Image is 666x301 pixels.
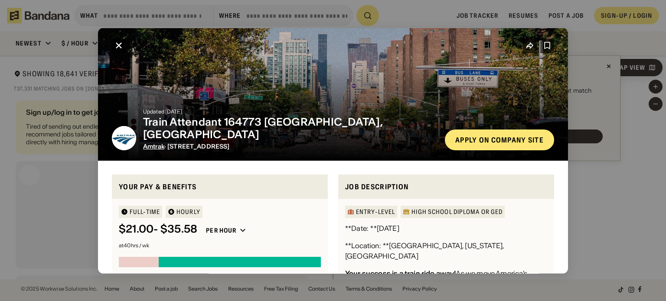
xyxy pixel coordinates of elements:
div: Full-time [130,209,160,215]
div: Your success is a train ride away! [345,269,456,278]
div: Per hour [206,227,236,234]
div: High School Diploma or GED [411,209,503,215]
a: Amtrak [143,142,164,150]
div: **Location: **[GEOGRAPHIC_DATA], [US_STATE], [GEOGRAPHIC_DATA] [345,240,547,261]
div: Entry-Level [356,209,395,215]
div: HOURLY [176,209,200,215]
div: Apply on company site [455,136,544,143]
div: $ 21.00 - $35.58 [119,223,197,236]
div: Updated [DATE] [143,109,438,114]
div: · [STREET_ADDRESS] [143,142,438,150]
div: Job Description [345,181,547,192]
img: Amtrak logo [112,126,136,150]
div: Train Attendant 164773 [GEOGRAPHIC_DATA], [GEOGRAPHIC_DATA] [143,116,438,141]
div: Your pay & benefits [119,181,321,192]
div: at 40 hrs / wk [119,243,321,248]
